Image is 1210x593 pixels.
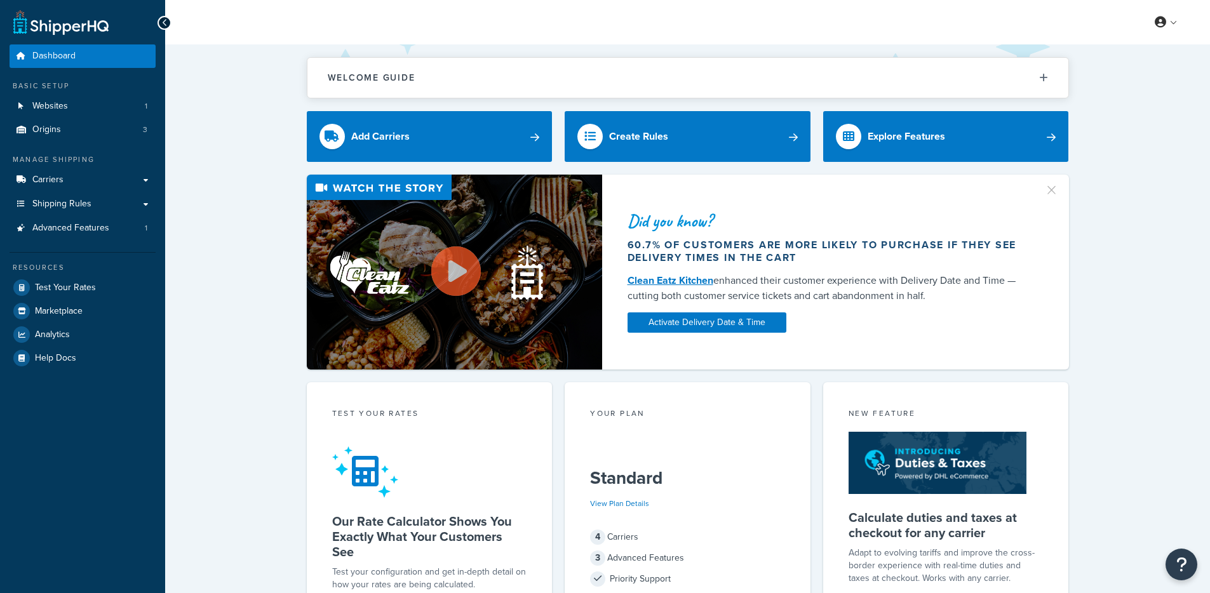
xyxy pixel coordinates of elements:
[10,95,156,118] a: Websites1
[32,101,68,112] span: Websites
[10,95,156,118] li: Websites
[590,550,605,566] span: 3
[10,323,156,346] a: Analytics
[10,300,156,323] a: Marketplace
[145,101,147,112] span: 1
[590,408,785,422] div: Your Plan
[10,347,156,370] a: Help Docs
[590,498,649,509] a: View Plan Details
[332,566,527,591] div: Test your configuration and get in-depth detail on how your rates are being calculated.
[10,217,156,240] li: Advanced Features
[10,118,156,142] a: Origins3
[145,223,147,234] span: 1
[628,273,1029,303] div: enhanced their customer experience with Delivery Date and Time — cutting both customer service ti...
[10,44,156,68] a: Dashboard
[328,73,415,83] h2: Welcome Guide
[10,192,156,216] a: Shipping Rules
[609,128,668,145] div: Create Rules
[351,128,410,145] div: Add Carriers
[10,262,156,273] div: Resources
[590,549,785,567] div: Advanced Features
[307,58,1068,98] button: Welcome Guide
[10,154,156,165] div: Manage Shipping
[823,111,1069,162] a: Explore Features
[332,408,527,422] div: Test your rates
[628,212,1029,230] div: Did you know?
[590,530,605,545] span: 4
[32,175,64,185] span: Carriers
[590,468,785,488] h5: Standard
[628,239,1029,264] div: 60.7% of customers are more likely to purchase if they see delivery times in the cart
[35,306,83,317] span: Marketplace
[590,528,785,546] div: Carriers
[307,111,553,162] a: Add Carriers
[332,514,527,559] h5: Our Rate Calculator Shows You Exactly What Your Customers See
[32,124,61,135] span: Origins
[35,330,70,340] span: Analytics
[10,118,156,142] li: Origins
[35,283,96,293] span: Test Your Rates
[628,273,713,288] a: Clean Eatz Kitchen
[868,128,945,145] div: Explore Features
[32,223,109,234] span: Advanced Features
[143,124,147,135] span: 3
[32,199,91,210] span: Shipping Rules
[849,408,1044,422] div: New Feature
[307,175,602,370] img: Video thumbnail
[10,81,156,91] div: Basic Setup
[10,168,156,192] a: Carriers
[849,510,1044,540] h5: Calculate duties and taxes at checkout for any carrier
[849,547,1044,585] p: Adapt to evolving tariffs and improve the cross-border experience with real-time duties and taxes...
[10,217,156,240] a: Advanced Features1
[590,570,785,588] div: Priority Support
[32,51,76,62] span: Dashboard
[628,312,786,333] a: Activate Delivery Date & Time
[35,353,76,364] span: Help Docs
[565,111,810,162] a: Create Rules
[10,276,156,299] a: Test Your Rates
[1166,549,1197,580] button: Open Resource Center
